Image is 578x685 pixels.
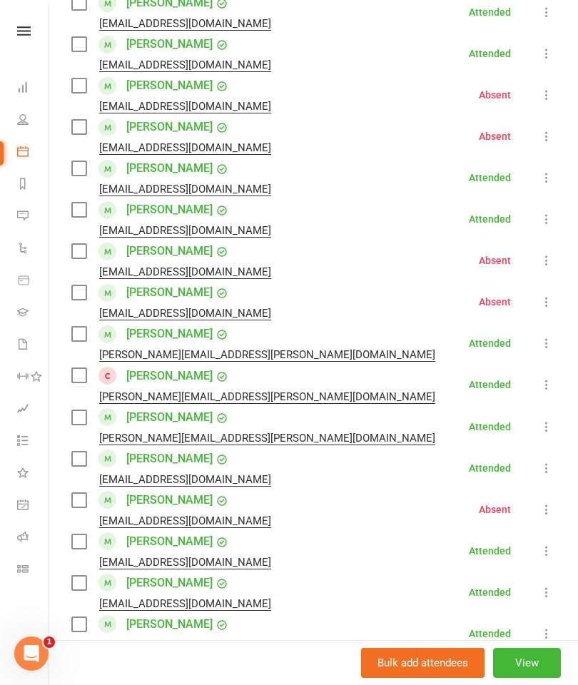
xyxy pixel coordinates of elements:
[469,546,511,556] div: Attended
[469,422,511,432] div: Attended
[14,636,49,671] iframe: Intercom live chat
[469,629,511,639] div: Attended
[469,49,511,59] div: Attended
[44,636,55,648] span: 1
[126,157,213,180] a: [PERSON_NAME]
[361,648,485,678] button: Bulk add attendees
[17,265,49,298] a: Product Sales
[469,463,511,473] div: Attended
[17,105,49,137] a: People
[126,116,213,138] a: [PERSON_NAME]
[479,131,511,141] div: Absent
[126,240,213,263] a: [PERSON_NAME]
[493,648,561,678] button: View
[469,338,511,348] div: Attended
[126,198,213,221] a: [PERSON_NAME]
[126,365,213,387] a: [PERSON_NAME]
[126,489,213,512] a: [PERSON_NAME]
[479,504,511,514] div: Absent
[126,74,213,97] a: [PERSON_NAME]
[17,458,49,490] a: What's New
[17,137,49,169] a: Calendar
[126,572,213,594] a: [PERSON_NAME]
[479,255,511,265] div: Absent
[17,490,49,522] a: General attendance kiosk mode
[126,530,213,553] a: [PERSON_NAME]
[17,394,49,426] a: Assessments
[17,169,49,201] a: Reports
[17,522,49,554] a: Roll call kiosk mode
[126,281,213,304] a: [PERSON_NAME]
[17,73,49,105] a: Dashboard
[469,380,511,390] div: Attended
[469,214,511,224] div: Attended
[469,173,511,183] div: Attended
[126,33,213,56] a: [PERSON_NAME]
[17,554,49,587] a: Class kiosk mode
[469,587,511,597] div: Attended
[479,90,511,100] div: Absent
[479,297,511,307] div: Absent
[126,406,213,429] a: [PERSON_NAME]
[126,447,213,470] a: [PERSON_NAME]
[126,323,213,345] a: [PERSON_NAME]
[126,613,213,636] a: [PERSON_NAME]
[469,7,511,17] div: Attended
